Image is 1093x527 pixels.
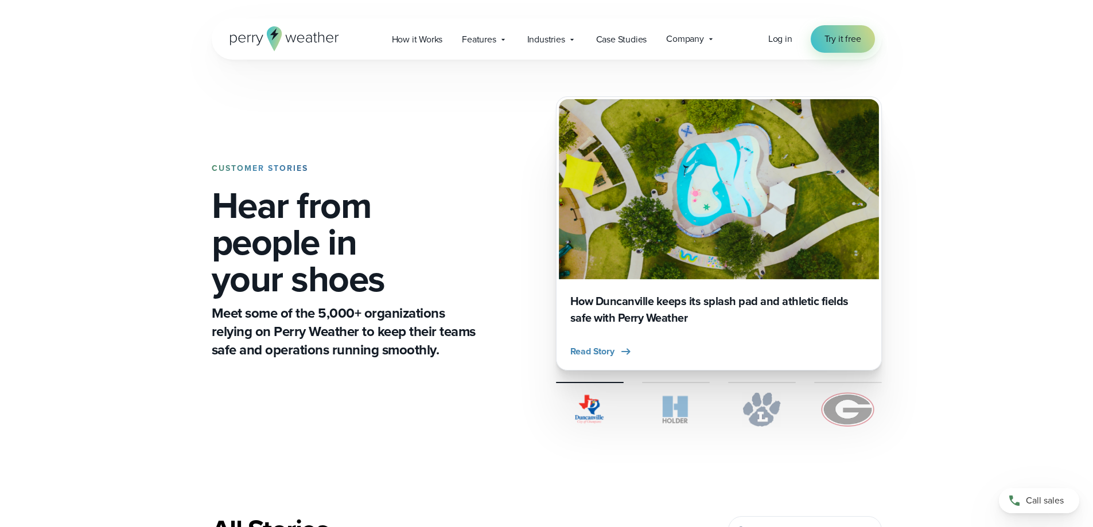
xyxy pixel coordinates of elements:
span: Log in [768,32,792,45]
a: Call sales [999,488,1079,513]
a: How it Works [382,28,453,51]
strong: CUSTOMER STORIES [212,162,308,174]
div: slideshow [556,96,882,370]
span: Case Studies [596,33,647,46]
div: 1 of 4 [556,96,882,370]
a: Case Studies [586,28,657,51]
span: Company [666,32,704,46]
span: How it Works [392,33,443,46]
img: City of Duncanville Logo [556,392,624,427]
h1: Hear from people in your shoes [212,187,480,297]
span: Features [462,33,496,46]
img: Holder.svg [642,392,710,427]
span: Try it free [824,32,861,46]
span: Industries [527,33,565,46]
h3: How Duncanville keeps its splash pad and athletic fields safe with Perry Weather [570,293,868,326]
a: Duncanville Splash Pad How Duncanville keeps its splash pad and athletic fields safe with Perry W... [556,96,882,370]
span: Call sales [1026,494,1064,508]
span: Read Story [570,345,614,358]
a: Try it free [811,25,875,53]
button: Read Story [570,345,633,358]
a: Log in [768,32,792,46]
p: Meet some of the 5,000+ organizations relying on Perry Weather to keep their teams safe and opera... [212,304,480,359]
img: Duncanville Splash Pad [559,99,879,279]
